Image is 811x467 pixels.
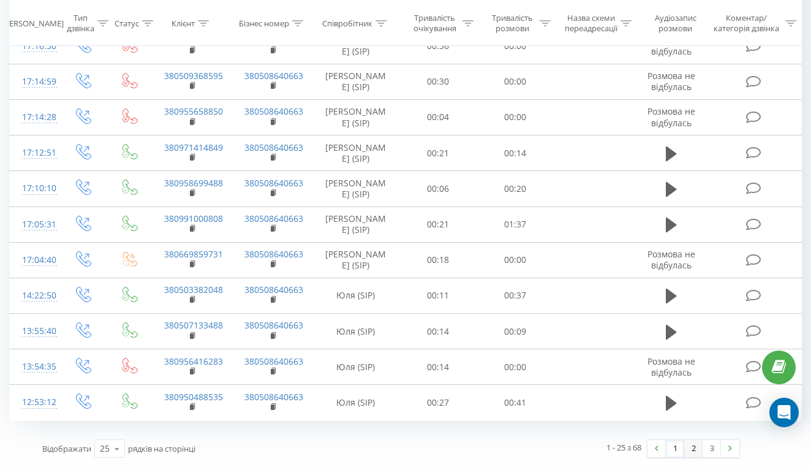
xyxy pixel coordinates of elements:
[312,385,399,420] td: Юля (SIP)
[647,70,695,93] span: Розмова не відбулась
[477,207,554,242] td: 01:37
[115,18,139,28] div: Статус
[164,391,223,403] a: 380950488535
[164,177,223,189] a: 380958699488
[164,284,223,295] a: 380503382048
[244,355,303,367] a: 380508640663
[239,18,289,28] div: Бізнес номер
[164,34,223,46] a: 380508463364
[22,248,47,272] div: 17:04:40
[399,135,477,171] td: 00:21
[164,142,223,153] a: 380971414849
[410,13,459,34] div: Тривалість очікування
[164,319,223,331] a: 380507133488
[244,248,303,260] a: 380508640663
[312,314,399,349] td: Юля (SIP)
[312,64,399,99] td: [PERSON_NAME] (SIP)
[312,135,399,171] td: [PERSON_NAME] (SIP)
[164,248,223,260] a: 380669859731
[711,13,782,34] div: Коментар/категорія дзвінка
[22,355,47,379] div: 13:54:35
[22,105,47,129] div: 17:14:28
[312,242,399,278] td: [PERSON_NAME] (SIP)
[399,64,477,99] td: 00:30
[42,443,91,454] span: Відображати
[399,349,477,385] td: 00:14
[477,349,554,385] td: 00:00
[22,319,47,343] div: 13:55:40
[244,70,303,82] a: 380508640663
[647,105,695,128] span: Розмова не відбулась
[244,284,303,295] a: 380508640663
[399,278,477,313] td: 00:11
[164,213,223,224] a: 380991000808
[67,13,94,34] div: Тип дзвінка
[172,18,195,28] div: Клієнт
[399,99,477,135] td: 00:04
[399,207,477,242] td: 00:21
[312,28,399,64] td: [PERSON_NAME] (SIP)
[312,99,399,135] td: [PERSON_NAME] (SIP)
[703,440,721,457] a: 3
[666,440,684,457] a: 1
[322,18,372,28] div: Співробітник
[399,171,477,207] td: 00:06
[565,13,617,34] div: Назва схеми переадресації
[22,141,47,165] div: 17:12:51
[164,355,223,367] a: 380956416283
[2,18,64,28] div: [PERSON_NAME]
[22,284,47,308] div: 14:22:50
[399,385,477,420] td: 00:27
[477,242,554,278] td: 00:00
[244,34,303,46] a: 380508640663
[647,248,695,271] span: Розмова не відбулась
[244,177,303,189] a: 380508640663
[312,207,399,242] td: [PERSON_NAME] (SIP)
[164,70,223,82] a: 380509368595
[22,213,47,237] div: 17:05:31
[684,440,703,457] a: 2
[22,70,47,94] div: 17:14:59
[477,385,554,420] td: 00:41
[477,278,554,313] td: 00:37
[22,34,47,58] div: 17:16:50
[399,314,477,349] td: 00:14
[477,314,554,349] td: 00:09
[769,398,799,427] div: Open Intercom Messenger
[488,13,537,34] div: Тривалість розмови
[128,443,195,454] span: рядків на сторінці
[477,64,554,99] td: 00:00
[312,278,399,313] td: Юля (SIP)
[606,441,641,454] div: 1 - 25 з 68
[477,135,554,171] td: 00:14
[22,177,47,200] div: 17:10:10
[399,28,477,64] td: 00:36
[399,242,477,278] td: 00:18
[100,442,110,455] div: 25
[477,171,554,207] td: 00:20
[244,105,303,117] a: 380508640663
[244,142,303,153] a: 380508640663
[244,319,303,331] a: 380508640663
[164,105,223,117] a: 380955658850
[312,349,399,385] td: Юля (SIP)
[647,355,695,378] span: Розмова не відбулась
[22,390,47,414] div: 12:53:12
[244,391,303,403] a: 380508640663
[477,28,554,64] td: 00:00
[477,99,554,135] td: 00:00
[312,171,399,207] td: [PERSON_NAME] (SIP)
[646,13,706,34] div: Аудіозапис розмови
[244,213,303,224] a: 380508640663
